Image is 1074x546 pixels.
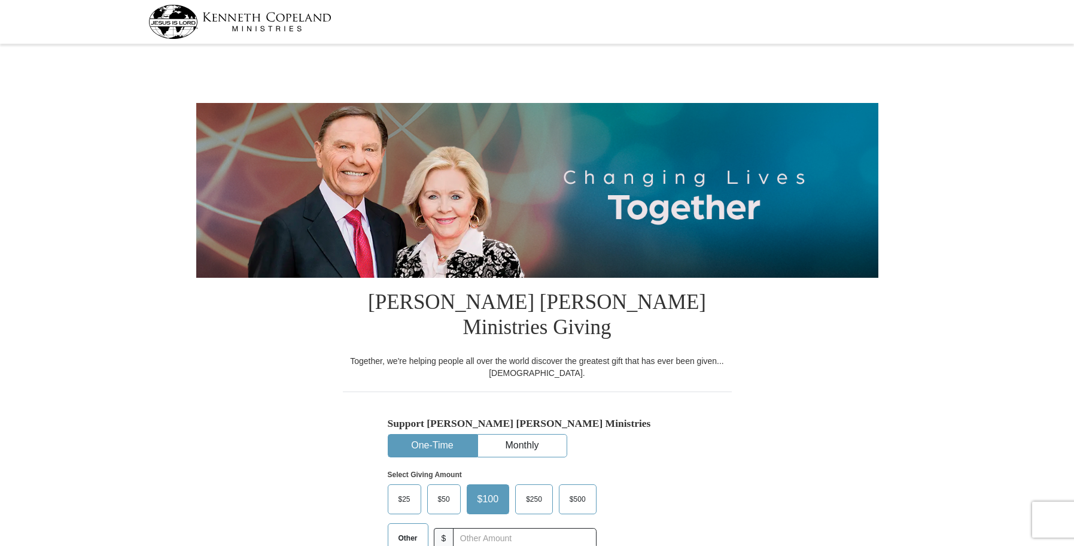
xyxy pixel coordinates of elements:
[388,417,687,430] h5: Support [PERSON_NAME] [PERSON_NAME] Ministries
[148,5,331,39] img: kcm-header-logo.svg
[432,490,456,508] span: $50
[478,435,567,457] button: Monthly
[343,278,732,355] h1: [PERSON_NAME] [PERSON_NAME] Ministries Giving
[564,490,592,508] span: $500
[520,490,548,508] span: $250
[471,490,505,508] span: $100
[393,490,416,508] span: $25
[388,471,462,479] strong: Select Giving Amount
[388,435,477,457] button: One-Time
[343,355,732,379] div: Together, we're helping people all over the world discover the greatest gift that has ever been g...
